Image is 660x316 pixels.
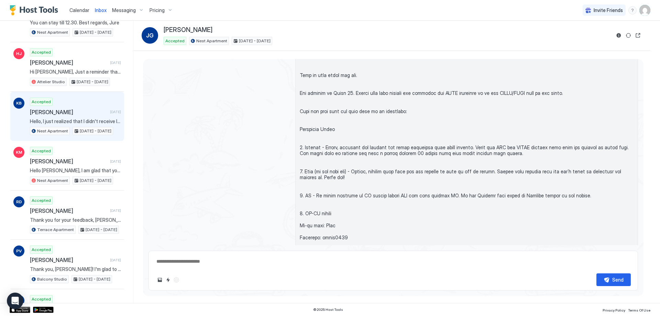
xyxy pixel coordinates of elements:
button: Sync reservation [624,31,632,40]
button: Open reservation [634,31,642,40]
a: Inbox [95,7,107,14]
button: Reservation information [615,31,623,40]
span: Nest Apartment [196,38,227,44]
span: [DATE] [110,208,121,213]
span: © 2025 Host Tools [313,307,343,312]
span: Hello, I just realized that I didn't receive IDs from you for your stay. Please I kindly ask you ... [30,118,121,124]
span: Messaging [112,7,136,13]
span: Hello [PERSON_NAME], I am glad that you choose my apartment to book! My apartment will be ready f... [30,167,121,174]
a: Terms Of Use [628,306,650,313]
span: Invite Friends [594,7,623,13]
span: Attelier Studio [37,79,65,85]
span: Privacy Policy [603,308,625,312]
span: [DATE] [110,258,121,262]
span: [DATE] - [DATE] [77,79,108,85]
span: Hi [PERSON_NAME], Just a reminder that your check-out is [DATE]. Before you check-out please wash... [30,69,121,75]
span: [DATE] [110,159,121,164]
a: Privacy Policy [603,306,625,313]
span: Accepted [32,99,51,105]
div: User profile [639,5,650,16]
span: Accepted [32,197,51,204]
span: [DATE] - [DATE] [239,38,271,44]
span: Calendar [69,7,89,13]
span: Accepted [32,148,51,154]
span: [PERSON_NAME] [30,59,107,66]
a: Google Play Store [33,307,54,313]
a: App Store [10,307,30,313]
span: [DATE] - [DATE] [80,128,111,134]
div: Open Intercom Messenger [7,293,23,309]
span: [DATE] - [DATE] [86,227,117,233]
span: Nest Apartment [37,29,68,35]
div: Send [612,276,624,283]
span: [PERSON_NAME] [30,109,107,116]
div: menu [628,6,637,14]
span: Accepted [165,38,185,44]
span: Accepted [32,296,51,302]
span: Accepted [32,49,51,55]
span: [PERSON_NAME] [30,257,107,263]
span: [DATE] - [DATE] [79,276,110,282]
span: Accepted [32,247,51,253]
span: Thank you, [PERSON_NAME]! I'm glad to hear that everything is fine. I appreciate you leaving the ... [30,266,121,272]
span: You can stay till 12.30. Best regards, Jure [30,20,121,26]
span: Pricing [150,7,165,13]
span: [DATE] - [DATE] [80,177,111,184]
span: [PERSON_NAME] [164,26,212,34]
a: Host Tools Logo [10,5,61,15]
button: Quick reply [164,276,172,284]
a: Calendar [69,7,89,14]
span: [DATE] - [DATE] [80,29,111,35]
span: KM [16,149,22,155]
button: Upload image [156,276,164,284]
span: Thank you for your feedback, [PERSON_NAME]! I'm thrilled to hear that you had a perfect stay. I a... [30,217,121,223]
button: Send [596,273,631,286]
span: [DATE] [110,110,121,114]
span: Terms Of Use [628,308,650,312]
span: Inbox [95,7,107,13]
span: Balcony Studio [37,276,67,282]
span: Nest Apartment [37,128,68,134]
span: RD [16,199,22,205]
span: KB [16,100,22,106]
span: [PERSON_NAME] [30,207,107,214]
span: HJ [16,51,22,57]
span: [DATE] [110,61,121,65]
span: [PERSON_NAME] [30,158,107,165]
span: PV [16,248,22,254]
span: Terrace Apartment [37,227,74,233]
span: JG [146,31,154,40]
span: Nest Apartment [37,177,68,184]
